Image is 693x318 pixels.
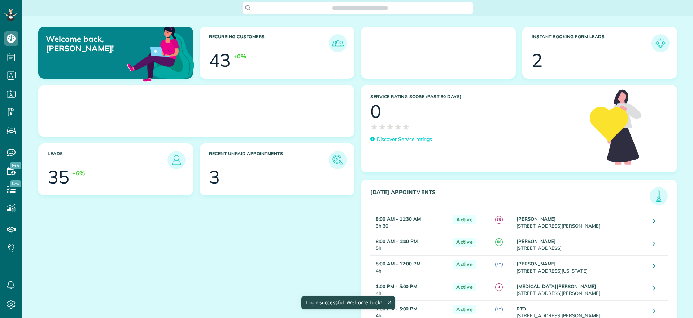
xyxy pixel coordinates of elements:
[453,283,476,292] span: Active
[370,102,381,120] div: 0
[515,278,648,300] td: [STREET_ADDRESS][PERSON_NAME]
[517,238,556,244] strong: [PERSON_NAME]
[515,233,648,256] td: [STREET_ADDRESS]
[453,260,476,269] span: Active
[48,151,167,169] h3: Leads
[46,34,144,53] p: Welcome back, [PERSON_NAME]!
[48,168,69,186] div: 35
[517,306,526,312] strong: RTO
[10,162,21,169] span: New
[370,120,378,133] span: ★
[370,189,650,205] h3: [DATE] Appointments
[301,296,395,309] div: Login successful. Welcome back!
[453,215,476,224] span: Active
[386,120,394,133] span: ★
[517,283,596,289] strong: [MEDICAL_DATA][PERSON_NAME]
[376,216,421,222] strong: 8:00 AM - 11:30 AM
[209,51,231,69] div: 43
[340,4,380,12] span: Search ZenMaid…
[378,120,386,133] span: ★
[370,211,449,233] td: 3h 30
[517,261,556,266] strong: [PERSON_NAME]
[517,216,556,222] strong: [PERSON_NAME]
[234,52,246,61] div: +0%
[495,216,503,224] span: SG
[495,283,503,291] span: SG
[515,256,648,278] td: [STREET_ADDRESS][US_STATE]
[495,306,503,313] span: LT
[651,189,666,203] img: icon_todays_appointments-901f7ab196bb0bea1936b74009e4eb5ffbc2d2711fa7634e0d609ed5ef32b18b.png
[209,151,329,169] h3: Recent unpaid appointments
[72,169,85,177] div: +6%
[495,238,503,246] span: K8
[370,94,583,99] h3: Service Rating score (past 30 days)
[402,120,410,133] span: ★
[532,51,542,69] div: 2
[376,283,417,289] strong: 1:00 PM - 5:00 PM
[370,256,449,278] td: 4h
[331,36,345,50] img: icon_recurring_customers-cf858462ba22bcd05b5a5880d41d6543d210077de5bb9ebc9590e49fd87d84ed.png
[169,153,184,167] img: icon_leads-1bed01f49abd5b7fead27621c3d59655bb73ed531f8eeb49469d10e621d6b896.png
[331,153,345,167] img: icon_unpaid_appointments-47b8ce3997adf2238b356f14209ab4cced10bd1f174958f3ca8f1d0dd7fffeee.png
[394,120,402,133] span: ★
[370,136,432,143] a: Discover Service ratings
[209,34,329,52] h3: Recurring Customers
[377,136,432,143] p: Discover Service ratings
[10,180,21,187] span: New
[453,305,476,314] span: Active
[515,211,648,233] td: [STREET_ADDRESS][PERSON_NAME]
[376,238,418,244] strong: 8:00 AM - 1:00 PM
[370,278,449,300] td: 4h
[376,306,417,312] strong: 1:00 PM - 5:00 PM
[370,233,449,256] td: 5h
[209,168,220,186] div: 3
[126,18,196,88] img: dashboard_welcome-42a62b7d889689a78055ac9021e634bf52bae3f8056760290aed330b23ab8690.png
[653,36,668,50] img: icon_form_leads-04211a6a04a5b2264e4ee56bc0799ec3eb69b7e499cbb523a139df1d13a81ae0.png
[532,34,651,52] h3: Instant Booking Form Leads
[495,261,503,268] span: LT
[453,238,476,247] span: Active
[376,261,420,266] strong: 8:00 AM - 12:00 PM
